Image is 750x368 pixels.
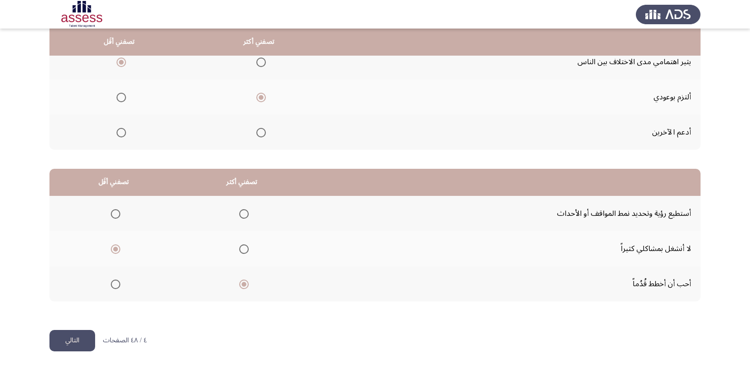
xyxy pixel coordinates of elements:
mat-radio-group: Select an option [253,89,266,105]
mat-radio-group: Select an option [113,89,126,105]
td: ألتزم بوعودي [329,79,701,115]
th: تصفني أكثر [178,169,306,196]
mat-radio-group: Select an option [235,205,249,222]
td: أحب أن أخطط قُدُماً [306,266,701,301]
mat-radio-group: Select an option [107,241,120,257]
td: أدعم الآخرين [329,115,701,150]
img: Assessment logo of OCM R1 ASSESS [49,1,114,28]
mat-radio-group: Select an option [107,205,120,222]
mat-radio-group: Select an option [107,276,120,292]
th: تصفني أقَل [49,29,189,56]
mat-radio-group: Select an option [113,54,126,70]
th: تصفني أكثر [189,29,329,56]
td: يثير اهتمامي مدى الاختلاف بين الناس [329,44,701,79]
th: تصفني أقَل [49,169,178,196]
img: Assess Talent Management logo [636,1,701,28]
button: load next page [49,330,95,351]
p: ٤ / ٤٨ الصفحات [103,337,147,345]
mat-radio-group: Select an option [235,276,249,292]
td: لا أنشغل بمشاكلي كثيراً [306,231,701,266]
mat-radio-group: Select an option [235,241,249,257]
mat-radio-group: Select an option [253,54,266,70]
td: أستطيع رؤية وتحديد نمط المواقف أو الأحداث [306,196,701,231]
mat-radio-group: Select an option [113,124,126,140]
mat-radio-group: Select an option [253,124,266,140]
